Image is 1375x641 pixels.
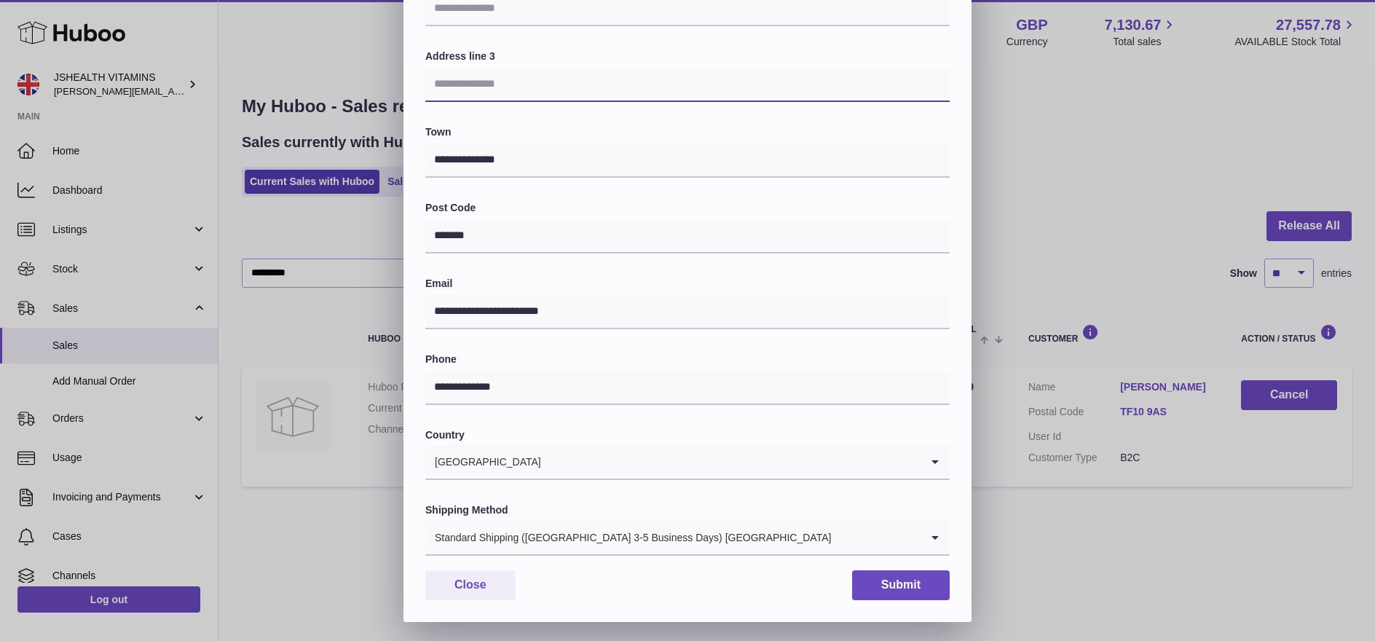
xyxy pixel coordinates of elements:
[425,428,950,442] label: Country
[542,445,921,479] input: Search for option
[425,503,950,517] label: Shipping Method
[425,521,950,556] div: Search for option
[425,445,542,479] span: [GEOGRAPHIC_DATA]
[425,50,950,63] label: Address line 3
[832,521,921,554] input: Search for option
[425,445,950,480] div: Search for option
[852,570,950,600] button: Submit
[425,353,950,366] label: Phone
[425,201,950,215] label: Post Code
[425,521,832,554] span: Standard Shipping ([GEOGRAPHIC_DATA] 3-5 Business Days) [GEOGRAPHIC_DATA]
[425,125,950,139] label: Town
[425,277,950,291] label: Email
[425,570,516,600] button: Close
